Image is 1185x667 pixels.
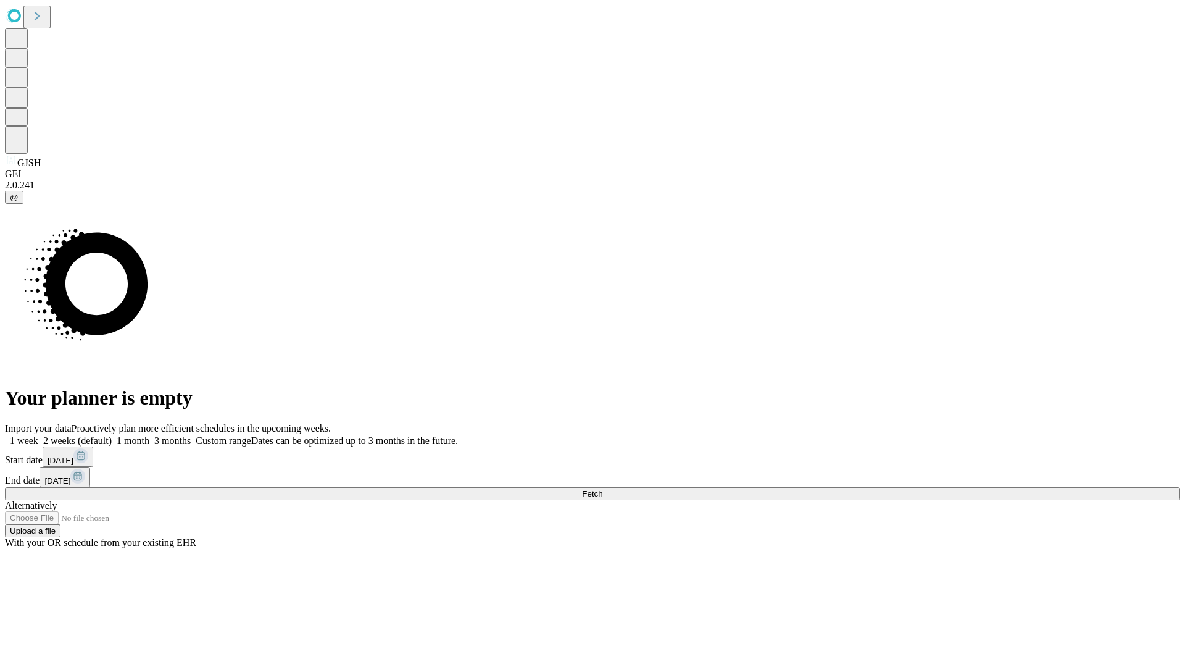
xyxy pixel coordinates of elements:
button: [DATE] [43,447,93,467]
div: 2.0.241 [5,180,1180,191]
div: End date [5,467,1180,487]
span: 3 months [154,435,191,446]
span: Fetch [582,489,602,498]
span: Custom range [196,435,251,446]
button: Upload a file [5,524,60,537]
div: GEI [5,169,1180,180]
span: @ [10,193,19,202]
span: Proactively plan more efficient schedules in the upcoming weeks. [72,423,331,434]
span: With your OR schedule from your existing EHR [5,537,196,548]
span: Alternatively [5,500,57,511]
span: [DATE] [48,456,73,465]
span: 1 month [117,435,149,446]
h1: Your planner is empty [5,387,1180,409]
span: Import your data [5,423,72,434]
span: GJSH [17,157,41,168]
button: Fetch [5,487,1180,500]
button: [DATE] [39,467,90,487]
button: @ [5,191,23,204]
span: 2 weeks (default) [43,435,112,446]
span: [DATE] [44,476,70,485]
span: 1 week [10,435,38,446]
div: Start date [5,447,1180,467]
span: Dates can be optimized up to 3 months in the future. [251,435,458,446]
